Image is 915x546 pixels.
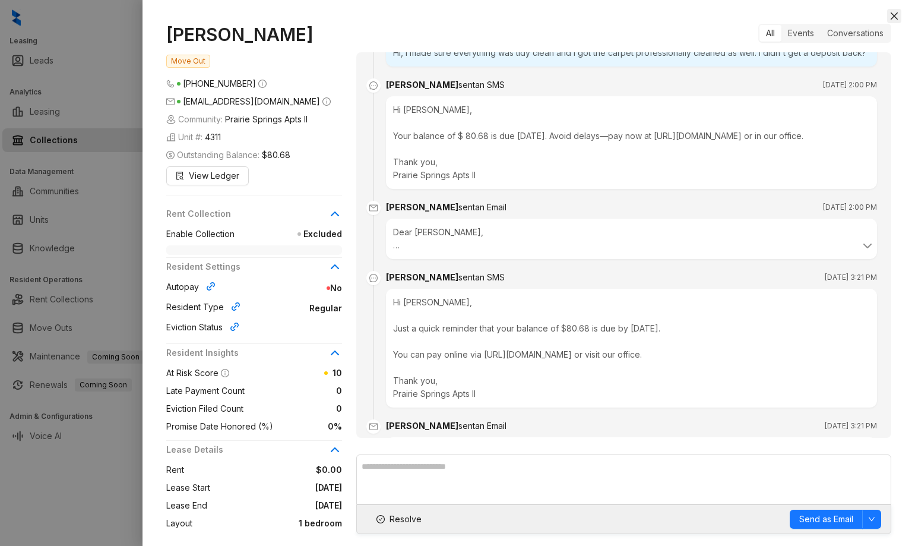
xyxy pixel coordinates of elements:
[333,368,342,378] span: 10
[166,207,328,220] span: Rent Collection
[166,301,245,316] div: Resident Type
[220,282,342,295] span: No
[166,151,175,159] span: dollar
[166,346,342,367] div: Resident Insights
[166,368,219,378] span: At Risk Score
[458,80,505,90] span: sent an SMS
[192,517,342,530] span: 1 bedroom
[386,39,877,67] div: Hi, I made sure everything was tidy clean and I got the carpet professionally cleaned as well. I ...
[166,207,342,228] div: Rent Collection
[166,80,175,88] span: phone
[166,132,176,142] img: building-icon
[799,513,853,526] span: Send as Email
[166,384,245,397] span: Late Payment Count
[166,24,342,45] h1: [PERSON_NAME]
[210,481,342,494] span: [DATE]
[790,510,863,529] button: Send as Email
[386,201,506,214] div: [PERSON_NAME]
[258,80,267,88] span: info-circle
[243,402,342,415] span: 0
[781,25,821,42] div: Events
[458,421,506,431] span: sent an Email
[166,481,210,494] span: Lease Start
[386,289,877,408] div: Hi [PERSON_NAME], Just a quick reminder that your balance of $80.68 is due by [DATE]. You can pay...
[458,202,506,212] span: sent an Email
[166,113,308,126] span: Community:
[262,149,290,162] span: $80.68
[386,271,505,284] div: [PERSON_NAME]
[225,113,308,126] span: Prairie Springs Apts II
[166,149,290,162] span: Outstanding Balance:
[166,517,192,530] span: Layout
[458,272,505,282] span: sent an SMS
[176,172,184,180] span: file-search
[821,25,890,42] div: Conversations
[166,228,235,241] span: Enable Collection
[376,515,385,523] span: check-circle
[825,420,877,432] span: [DATE] 3:21 PM
[322,97,331,106] span: info-circle
[183,78,256,89] span: [PHONE_NUMBER]
[825,272,877,283] span: [DATE] 3:21 PM
[166,420,273,433] span: Promise Date Honored (%)
[393,226,870,252] div: Dear [PERSON_NAME], This is a reminder that your balance of $80.68 is due [DATE]. You can make a ...
[823,201,877,213] span: [DATE] 2:00 PM
[166,443,328,456] span: Lease Details
[366,271,381,285] span: message
[823,79,877,91] span: [DATE] 2:00 PM
[386,96,877,189] div: Hi [PERSON_NAME], Your balance of $ 80.68 is due [DATE]. Avoid delays—pay now at [URL][DOMAIN_NAM...
[868,516,875,523] span: down
[245,302,342,315] span: Regular
[221,369,229,377] span: info-circle
[166,402,243,415] span: Eviction Filed Count
[183,96,320,106] span: [EMAIL_ADDRESS][DOMAIN_NAME]
[759,25,781,42] div: All
[235,228,342,241] span: Excluded
[166,499,207,512] span: Lease End
[166,260,342,280] div: Resident Settings
[366,419,381,434] span: mail
[166,260,328,273] span: Resident Settings
[386,419,506,433] div: [PERSON_NAME]
[166,463,184,476] span: Rent
[166,443,342,463] div: Lease Details
[184,463,342,476] span: $0.00
[166,166,249,185] button: View Ledger
[205,131,221,144] span: 4311
[366,201,381,215] span: mail
[273,420,342,433] span: 0%
[366,510,432,529] button: Resolve
[889,11,899,21] span: close
[887,9,901,23] button: Close
[386,78,505,91] div: [PERSON_NAME]
[207,499,342,512] span: [DATE]
[166,346,328,359] span: Resident Insights
[189,169,239,182] span: View Ledger
[166,115,176,124] img: building-icon
[166,321,244,336] div: Eviction Status
[758,24,891,43] div: segmented control
[166,131,221,144] span: Unit #:
[390,513,422,526] span: Resolve
[245,384,342,397] span: 0
[166,97,175,106] span: mail
[366,78,381,93] span: message
[166,280,220,296] div: Autopay
[166,55,210,68] span: Move Out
